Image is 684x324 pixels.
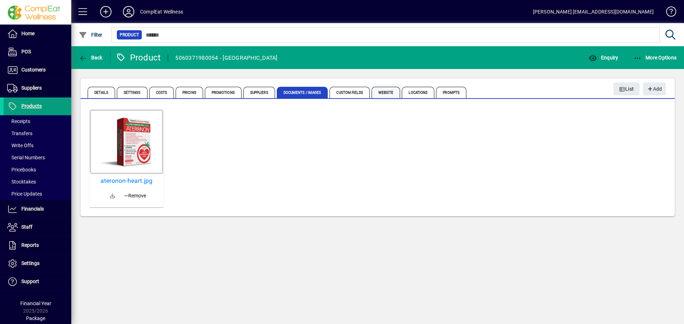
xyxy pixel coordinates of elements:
[533,6,654,17] div: [PERSON_NAME] [EMAIL_ADDRESS][DOMAIN_NAME]
[7,131,32,136] span: Transfers
[117,87,147,98] span: Settings
[77,28,104,41] button: Filter
[175,52,277,64] div: 5060371980054 - [GEOGRAPHIC_DATA]
[7,118,30,124] span: Receipts
[632,51,679,64] button: More Options
[71,51,110,64] app-page-header-button: Back
[4,139,71,152] a: Write Offs
[21,278,39,284] span: Support
[589,55,618,60] span: Enquiry
[149,87,174,98] span: Costs
[88,87,115,98] span: Details
[205,87,242,98] span: Promotions
[92,177,161,185] a: ateronon-heart.jpg
[4,176,71,188] a: Stocktakes
[20,301,51,306] span: Financial Year
[4,200,71,218] a: Financials
[21,85,42,91] span: Suppliers
[120,31,139,38] span: Product
[26,315,45,321] span: Package
[140,6,183,17] div: ComplEat Wellness
[4,79,71,97] a: Suppliers
[116,52,161,63] div: Product
[647,83,662,95] span: Add
[21,103,42,109] span: Products
[436,87,466,98] span: Prompts
[7,143,33,148] span: Write Offs
[633,55,677,60] span: More Options
[104,187,121,205] a: Download
[121,189,149,202] button: Remove
[4,188,71,200] a: Price Updates
[4,152,71,164] a: Serial Numbers
[619,83,634,95] span: List
[4,273,71,291] a: Support
[176,87,203,98] span: Pricing
[330,87,369,98] span: Custom Fields
[7,191,42,197] span: Price Updates
[7,155,45,160] span: Serial Numbers
[661,1,675,25] a: Knowledge Base
[4,218,71,236] a: Staff
[94,5,117,18] button: Add
[7,167,36,172] span: Pricebooks
[21,242,39,248] span: Reports
[402,87,434,98] span: Locations
[4,43,71,61] a: POS
[4,164,71,176] a: Pricebooks
[79,55,103,60] span: Back
[4,237,71,254] a: Reports
[4,255,71,272] a: Settings
[79,32,103,38] span: Filter
[124,192,146,200] span: Remove
[21,206,44,212] span: Financials
[77,51,104,64] button: Back
[21,67,46,73] span: Customers
[4,115,71,127] a: Receipts
[277,87,328,98] span: Documents / Images
[4,127,71,139] a: Transfers
[4,25,71,43] a: Home
[243,87,275,98] span: Suppliers
[21,49,31,54] span: POS
[587,51,620,64] button: Enquiry
[643,83,666,95] button: Add
[117,5,140,18] button: Profile
[4,61,71,79] a: Customers
[372,87,400,98] span: Website
[21,260,40,266] span: Settings
[21,31,35,36] span: Home
[21,224,32,230] span: Staff
[613,83,640,95] button: List
[7,179,36,185] span: Stocktakes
